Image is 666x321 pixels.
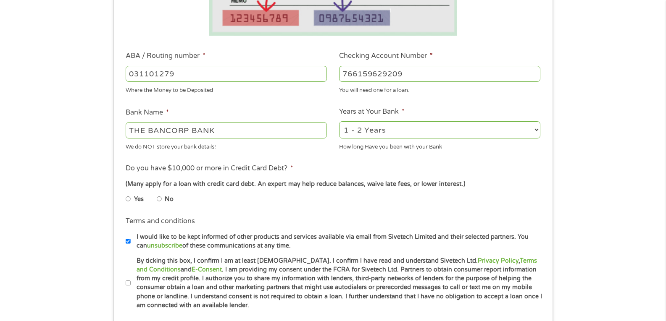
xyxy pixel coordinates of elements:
input: 263177916 [126,66,327,82]
label: Yes [134,195,144,204]
label: Do you have $10,000 or more in Credit Card Debt? [126,164,293,173]
input: 345634636 [339,66,540,82]
div: How long Have you been with your Bank [339,140,540,151]
div: (Many apply for a loan with credit card debt. An expert may help reduce balances, waive late fees... [126,180,540,189]
label: No [165,195,174,204]
a: Terms and Conditions [137,257,537,273]
div: Where the Money to be Deposited [126,84,327,95]
label: Years at Your Bank [339,107,405,116]
a: E-Consent [192,266,222,273]
label: ABA / Routing number [126,52,205,60]
label: Bank Name [126,108,169,117]
div: You will need one for a loan. [339,84,540,95]
label: Terms and conditions [126,217,195,226]
a: Privacy Policy [478,257,519,264]
div: We do NOT store your bank details! [126,140,327,151]
label: Checking Account Number [339,52,433,60]
label: By ticking this box, I confirm I am at least [DEMOGRAPHIC_DATA]. I confirm I have read and unders... [131,256,543,310]
a: unsubscribe [147,242,182,249]
label: I would like to be kept informed of other products and services available via email from Sivetech... [131,232,543,251]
